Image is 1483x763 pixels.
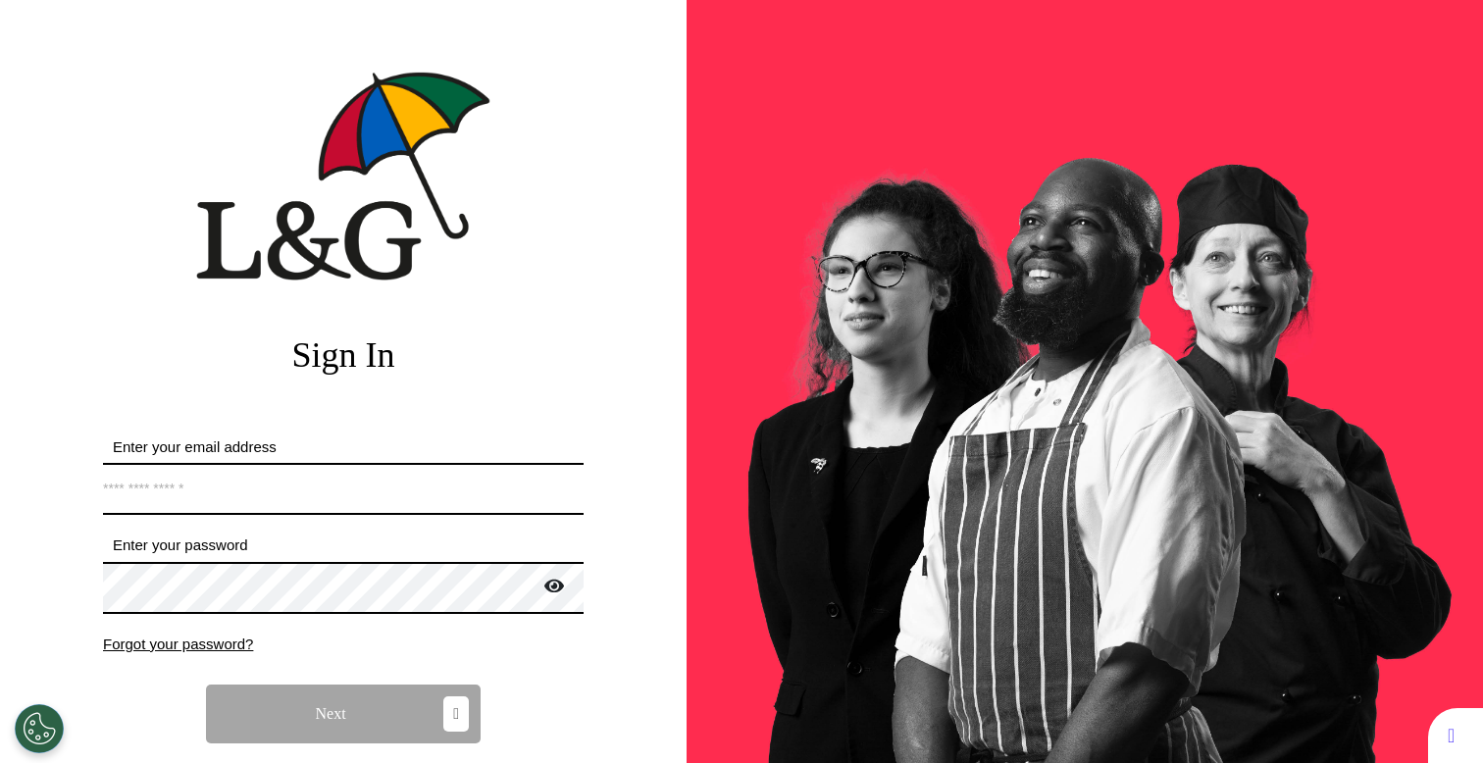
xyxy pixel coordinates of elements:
button: Next [206,685,481,743]
span: Next [316,706,346,722]
button: Open Preferences [15,704,64,753]
label: Enter your password [103,534,584,557]
img: company logo [196,72,490,280]
label: Enter your email address [103,436,584,459]
h2: Sign In [103,334,584,377]
span: Forgot your password? [103,636,253,652]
